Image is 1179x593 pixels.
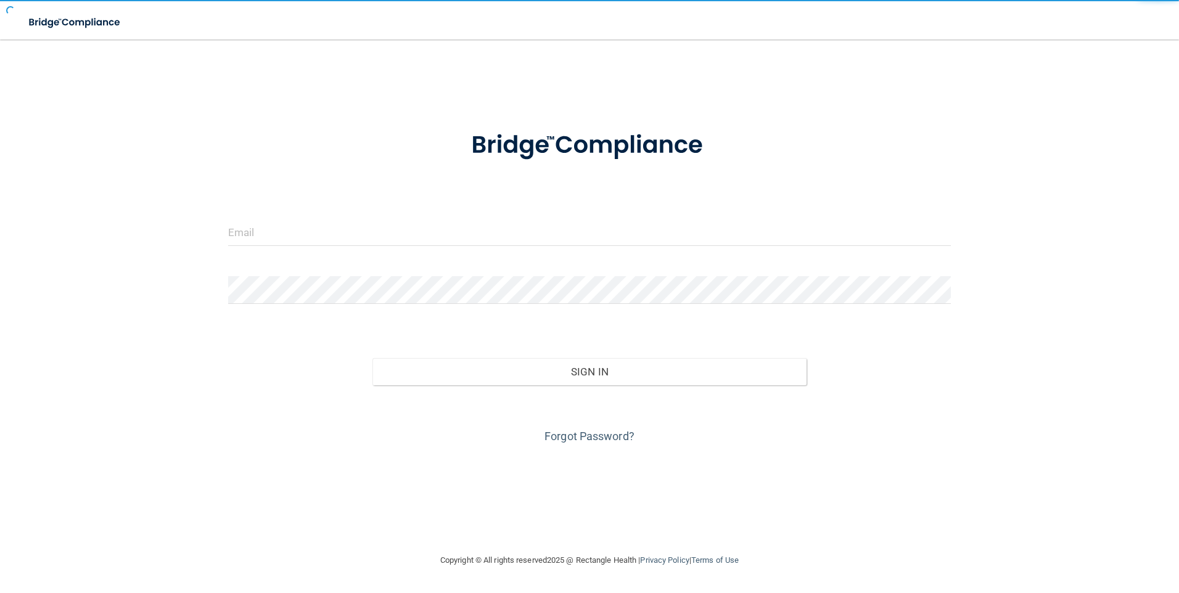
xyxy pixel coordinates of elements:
img: bridge_compliance_login_screen.278c3ca4.svg [18,10,132,35]
a: Privacy Policy [640,555,689,565]
a: Terms of Use [691,555,739,565]
a: Forgot Password? [544,430,635,443]
img: bridge_compliance_login_screen.278c3ca4.svg [446,113,733,178]
input: Email [228,218,951,246]
div: Copyright © All rights reserved 2025 @ Rectangle Health | | [364,541,815,580]
button: Sign In [372,358,807,385]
